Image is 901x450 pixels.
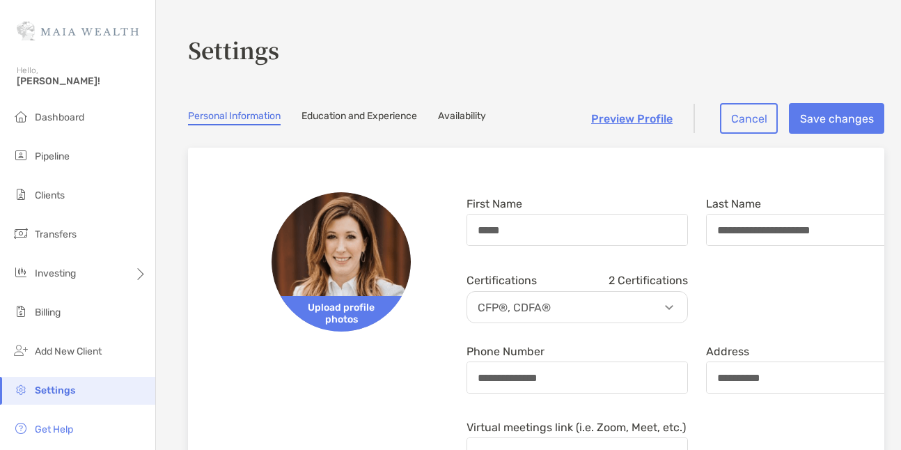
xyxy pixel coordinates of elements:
[467,346,544,357] label: Phone Number
[720,103,778,134] button: Cancel
[706,198,761,210] label: Last Name
[789,103,884,134] button: Save changes
[17,6,139,56] img: Zoe Logo
[35,424,73,435] span: Get Help
[13,303,29,320] img: billing icon
[35,228,77,240] span: Transfers
[35,307,61,318] span: Billing
[35,267,76,279] span: Investing
[17,75,147,87] span: [PERSON_NAME]!
[706,346,749,357] label: Address
[13,186,29,203] img: clients icon
[591,112,673,125] a: Preview Profile
[13,381,29,398] img: settings icon
[13,264,29,281] img: investing icon
[35,346,102,357] span: Add New Client
[35,189,65,201] span: Clients
[301,110,417,125] a: Education and Experience
[467,274,688,287] div: Certifications
[272,296,411,332] span: Upload profile photos
[35,385,75,396] span: Settings
[438,110,486,125] a: Availability
[609,274,688,287] span: 2 Certifications
[35,111,84,123] span: Dashboard
[188,110,281,125] a: Personal Information
[471,299,691,316] p: CFP®, CDFA®
[13,147,29,164] img: pipeline icon
[188,33,884,65] h3: Settings
[467,198,522,210] label: First Name
[467,421,686,433] label: Virtual meetings link (i.e. Zoom, Meet, etc.)
[13,420,29,437] img: get-help icon
[13,225,29,242] img: transfers icon
[13,342,29,359] img: add_new_client icon
[13,108,29,125] img: dashboard icon
[272,192,411,332] img: Avatar
[35,150,70,162] span: Pipeline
